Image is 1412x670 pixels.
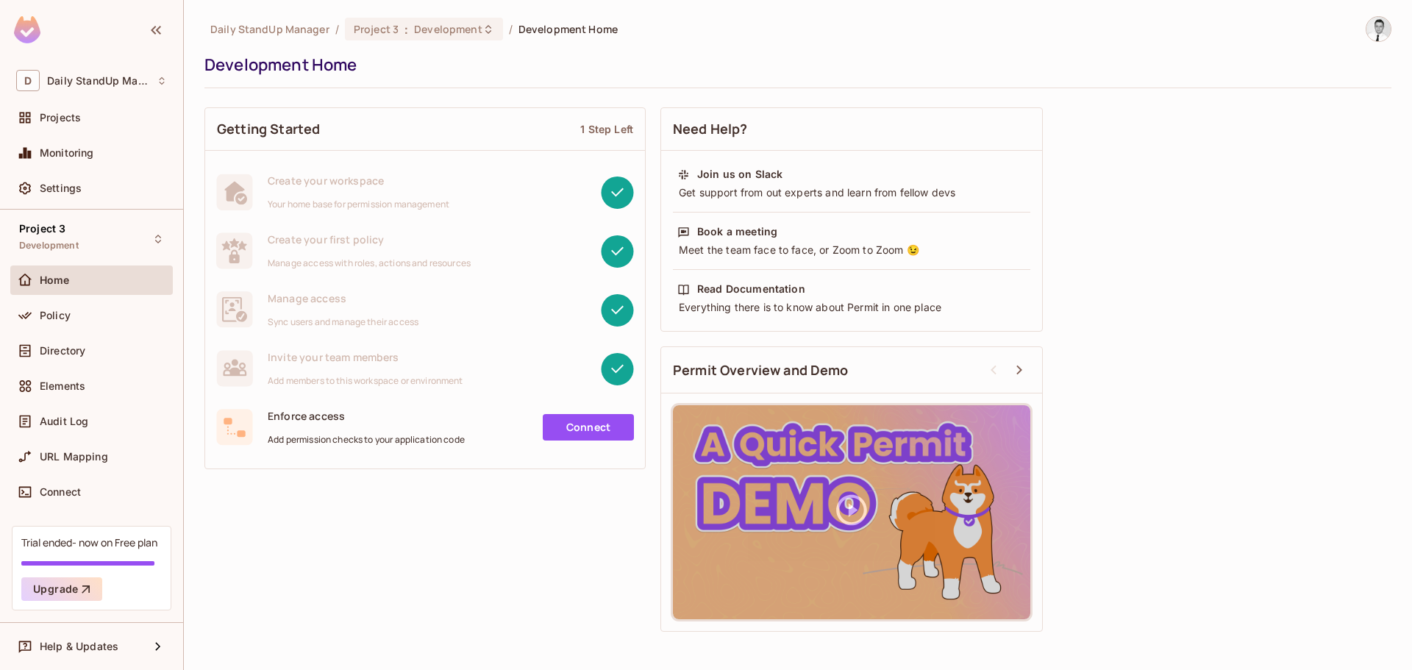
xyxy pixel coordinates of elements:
[509,22,513,36] li: /
[217,120,320,138] span: Getting Started
[414,22,482,36] span: Development
[404,24,409,35] span: :
[268,434,465,446] span: Add permission checks to your application code
[40,310,71,321] span: Policy
[40,274,70,286] span: Home
[268,409,465,423] span: Enforce access
[40,416,88,427] span: Audit Log
[268,375,463,387] span: Add members to this workspace or environment
[673,120,748,138] span: Need Help?
[1366,17,1391,41] img: Goran Jovanovic
[40,182,82,194] span: Settings
[40,486,81,498] span: Connect
[268,257,471,269] span: Manage access with roles, actions and resources
[40,451,108,463] span: URL Mapping
[268,350,463,364] span: Invite your team members
[40,641,118,652] span: Help & Updates
[354,22,399,36] span: Project 3
[697,282,805,296] div: Read Documentation
[268,199,449,210] span: Your home base for permission management
[518,22,618,36] span: Development Home
[21,577,102,601] button: Upgrade
[268,316,418,328] span: Sync users and manage their access
[677,300,1026,315] div: Everything there is to know about Permit in one place
[19,223,65,235] span: Project 3
[16,70,40,91] span: D
[335,22,339,36] li: /
[19,240,79,252] span: Development
[40,112,81,124] span: Projects
[14,16,40,43] img: SReyMgAAAABJRU5ErkJggg==
[677,185,1026,200] div: Get support from out experts and learn from fellow devs
[268,232,471,246] span: Create your first policy
[204,54,1384,76] div: Development Home
[677,243,1026,257] div: Meet the team face to face, or Zoom to Zoom 😉
[40,147,94,159] span: Monitoring
[47,75,149,87] span: Workspace: Daily StandUp Manager
[697,167,782,182] div: Join us on Slack
[673,361,849,379] span: Permit Overview and Demo
[268,174,449,188] span: Create your workspace
[21,535,157,549] div: Trial ended- now on Free plan
[40,380,85,392] span: Elements
[543,414,634,441] a: Connect
[268,291,418,305] span: Manage access
[580,122,633,136] div: 1 Step Left
[210,22,329,36] span: the active workspace
[697,224,777,239] div: Book a meeting
[40,345,85,357] span: Directory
